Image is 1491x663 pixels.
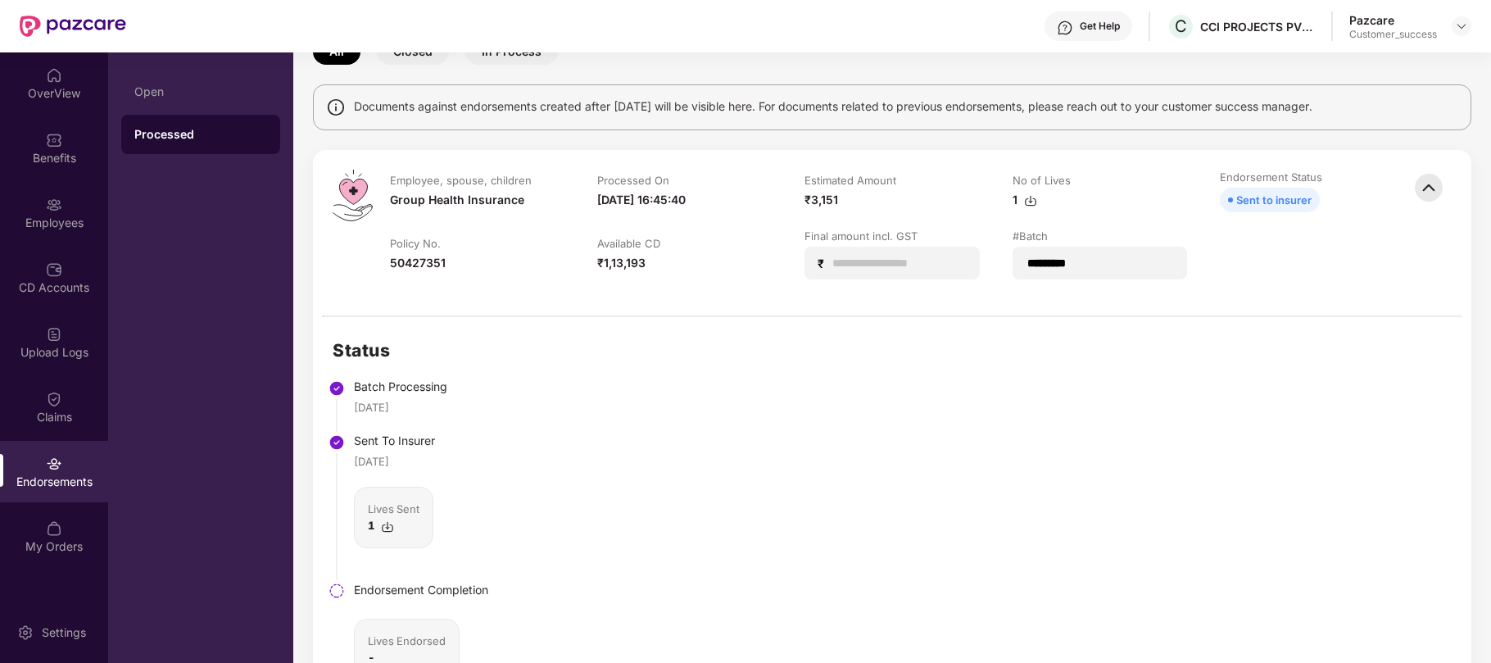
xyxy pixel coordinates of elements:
img: svg+xml;base64,PHN2ZyBpZD0iRW5kb3JzZW1lbnRzIiB4bWxucz0iaHR0cDovL3d3dy53My5vcmcvMjAwMC9zdmciIHdpZH... [46,456,62,472]
img: svg+xml;base64,PHN2ZyBpZD0iU3RlcC1QZW5kaW5nLTMyeDMyIiB4bWxucz0iaHR0cDovL3d3dy53My5vcmcvMjAwMC9zdm... [329,583,345,599]
span: ₹ [818,256,831,271]
div: Available CD [597,236,660,251]
div: Sent to insurer [1236,191,1312,209]
img: svg+xml;base64,PHN2ZyBpZD0iVXBsb2FkX0xvZ3MiIGRhdGEtbmFtZT0iVXBsb2FkIExvZ3MiIHhtbG5zPSJodHRwOi8vd3... [46,326,62,343]
div: Endorsement Completion [354,581,488,599]
img: svg+xml;base64,PHN2ZyBpZD0iRG93bmxvYWQtMzJ4MzIiIHhtbG5zPSJodHRwOi8vd3d3LnczLm9yZy8yMDAwL3N2ZyIgd2... [381,520,394,534]
div: Endorsement Status [1220,170,1322,184]
div: [DATE] 16:45:40 [597,191,686,209]
img: svg+xml;base64,PHN2ZyBpZD0iQ2xhaW0iIHhtbG5zPSJodHRwOi8vd3d3LnczLm9yZy8yMDAwL3N2ZyIgd2lkdGg9IjIwIi... [46,391,62,407]
div: Customer_success [1349,28,1437,41]
div: Settings [37,624,91,641]
div: No of Lives [1013,173,1071,188]
img: svg+xml;base64,PHN2ZyBpZD0iQ0RfQWNjb3VudHMiIGRhdGEtbmFtZT0iQ0QgQWNjb3VudHMiIHhtbG5zPSJodHRwOi8vd3... [46,261,62,278]
div: Sent To Insurer [354,432,488,450]
img: New Pazcare Logo [20,16,126,37]
div: Pazcare [1349,12,1437,28]
div: [DATE] [354,453,389,470]
b: 1 [368,519,374,532]
img: svg+xml;base64,PHN2ZyB4bWxucz0iaHR0cDovL3d3dy53My5vcmcvMjAwMC9zdmciIHdpZHRoPSI0OS4zMiIgaGVpZ2h0PS... [333,170,373,221]
div: CCI PROJECTS PVT LTD [1200,19,1315,34]
div: Batch Processing [354,378,488,396]
img: svg+xml;base64,PHN2ZyBpZD0iQmFjay0zMngzMiIgeG1sbnM9Imh0dHA6Ly93d3cudzMub3JnLzIwMDAvc3ZnIiB3aWR0aD... [1411,170,1447,206]
div: Group Health Insurance [390,191,524,209]
div: ₹1,13,193 [597,254,646,272]
div: Employee, spouse, children [390,173,532,188]
div: Processed On [597,173,669,188]
span: C [1175,16,1187,36]
div: ₹3,151 [804,191,838,209]
img: svg+xml;base64,PHN2ZyBpZD0iTXlfT3JkZXJzIiBkYXRhLW5hbWU9Ik15IE9yZGVycyIgeG1sbnM9Imh0dHA6Ly93d3cudz... [46,520,62,537]
div: 1 [1013,191,1037,209]
img: svg+xml;base64,PHN2ZyBpZD0iQmVuZWZpdHMiIHhtbG5zPSJodHRwOi8vd3d3LnczLm9yZy8yMDAwL3N2ZyIgd2lkdGg9Ij... [46,132,62,148]
div: Lives Sent [368,501,419,517]
img: svg+xml;base64,PHN2ZyBpZD0iSG9tZSIgeG1sbnM9Imh0dHA6Ly93d3cudzMub3JnLzIwMDAvc3ZnIiB3aWR0aD0iMjAiIG... [46,67,62,84]
img: svg+xml;base64,PHN2ZyBpZD0iSW5mbyIgeG1sbnM9Imh0dHA6Ly93d3cudzMub3JnLzIwMDAvc3ZnIiB3aWR0aD0iMTQiIG... [326,98,346,117]
img: svg+xml;base64,PHN2ZyBpZD0iRW1wbG95ZWVzIiB4bWxucz0iaHR0cDovL3d3dy53My5vcmcvMjAwMC9zdmciIHdpZHRoPS... [46,197,62,213]
div: Open [134,85,267,98]
img: svg+xml;base64,PHN2ZyBpZD0iRHJvcGRvd24tMzJ4MzIiIHhtbG5zPSJodHRwOi8vd3d3LnczLm9yZy8yMDAwL3N2ZyIgd2... [1455,20,1468,33]
img: svg+xml;base64,PHN2ZyBpZD0iU3RlcC1Eb25lLTMyeDMyIiB4bWxucz0iaHR0cDovL3d3dy53My5vcmcvMjAwMC9zdmciIH... [329,434,345,451]
div: Get Help [1080,20,1120,33]
span: Documents against endorsements created after [DATE] will be visible here. For documents related t... [354,98,1312,116]
h2: Status [333,337,488,364]
img: svg+xml;base64,PHN2ZyBpZD0iRG93bmxvYWQtMzJ4MzIiIHhtbG5zPSJodHRwOi8vd3d3LnczLm9yZy8yMDAwL3N2ZyIgd2... [1024,194,1037,207]
img: svg+xml;base64,PHN2ZyBpZD0iU3RlcC1Eb25lLTMyeDMyIiB4bWxucz0iaHR0cDovL3d3dy53My5vcmcvMjAwMC9zdmciIH... [329,380,345,397]
div: Final amount incl. GST [804,229,918,243]
div: #Batch [1013,229,1048,243]
img: svg+xml;base64,PHN2ZyBpZD0iSGVscC0zMngzMiIgeG1sbnM9Imh0dHA6Ly93d3cudzMub3JnLzIwMDAvc3ZnIiB3aWR0aD... [1057,20,1073,36]
div: [DATE] [354,399,389,416]
img: svg+xml;base64,PHN2ZyBpZD0iU2V0dGluZy0yMHgyMCIgeG1sbnM9Imh0dHA6Ly93d3cudzMub3JnLzIwMDAvc3ZnIiB3aW... [17,624,34,641]
div: Estimated Amount [804,173,896,188]
div: Policy No. [390,236,441,251]
div: Processed [134,126,267,143]
div: 50427351 [390,254,446,272]
div: Lives Endorsed [368,633,446,649]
